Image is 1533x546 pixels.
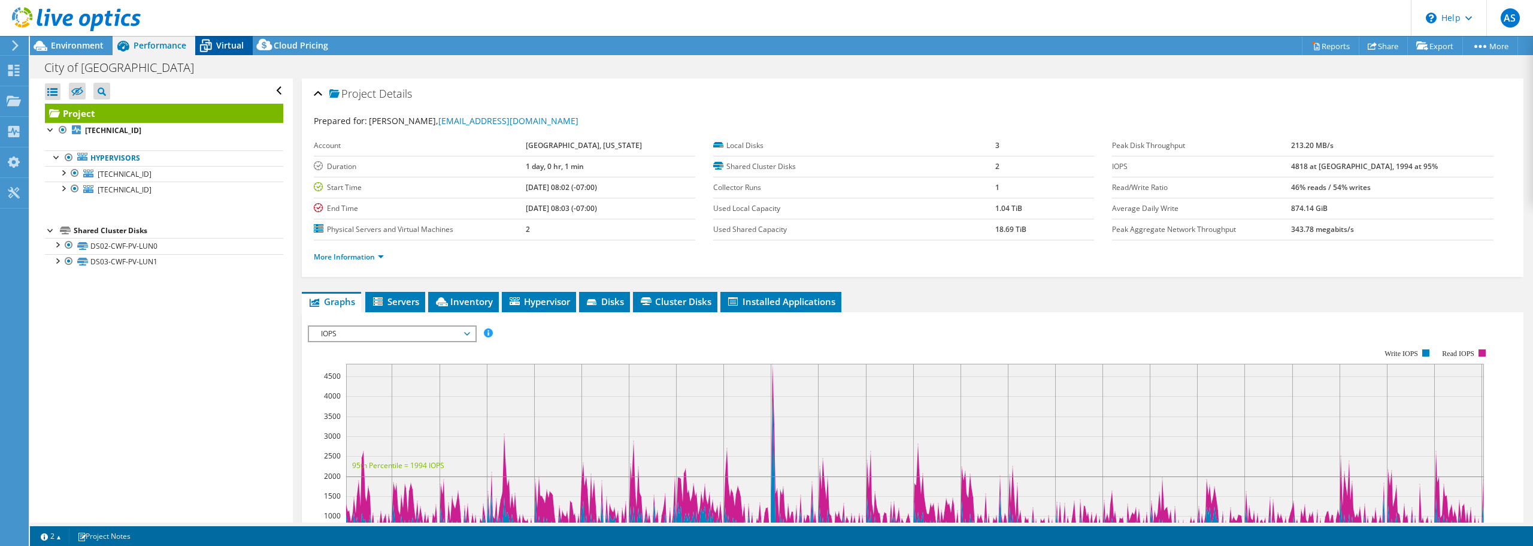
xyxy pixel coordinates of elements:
[995,224,1026,234] b: 18.69 TiB
[314,224,526,236] label: Physical Servers and Virtual Machines
[74,224,283,238] div: Shared Cluster Disks
[1112,140,1291,152] label: Peak Disk Throughput
[713,182,995,194] label: Collector Runs
[98,185,152,195] span: [TECHNICAL_ID]
[32,529,69,544] a: 2
[1291,161,1438,171] b: 4818 at [GEOGRAPHIC_DATA], 1994 at 95%
[434,295,493,307] span: Inventory
[1291,203,1328,213] b: 874.14 GiB
[314,140,526,152] label: Account
[585,295,624,307] span: Disks
[324,491,341,501] text: 1500
[324,391,341,401] text: 4000
[1359,37,1408,55] a: Share
[134,40,186,51] span: Performance
[45,254,283,270] a: DS03-CWF-PV-LUN1
[526,161,584,171] b: 1 day, 0 hr, 1 min
[995,140,999,150] b: 3
[69,529,139,544] a: Project Notes
[713,140,995,152] label: Local Disks
[314,115,367,126] label: Prepared for:
[526,224,530,234] b: 2
[1112,182,1291,194] label: Read/Write Ratio
[1501,8,1520,28] span: AS
[639,295,711,307] span: Cluster Disks
[526,203,597,213] b: [DATE] 08:03 (-07:00)
[308,295,355,307] span: Graphs
[995,203,1022,213] b: 1.04 TiB
[324,511,341,521] text: 1000
[508,295,570,307] span: Hypervisor
[713,203,995,215] label: Used Local Capacity
[379,86,412,101] span: Details
[45,104,283,123] a: Project
[1112,203,1291,215] label: Average Daily Write
[274,40,328,51] span: Cloud Pricing
[371,295,419,307] span: Servers
[1462,37,1518,55] a: More
[1112,224,1291,236] label: Peak Aggregate Network Throughput
[526,182,597,192] b: [DATE] 08:02 (-07:00)
[45,166,283,182] a: [TECHNICAL_ID]
[45,123,283,138] a: [TECHNICAL_ID]
[45,150,283,166] a: Hypervisors
[1112,161,1291,173] label: IOPS
[438,115,578,126] a: [EMAIL_ADDRESS][DOMAIN_NAME]
[51,40,104,51] span: Environment
[995,182,999,192] b: 1
[216,40,244,51] span: Virtual
[324,471,341,481] text: 2000
[369,115,578,126] span: [PERSON_NAME],
[1302,37,1359,55] a: Reports
[85,125,141,135] b: [TECHNICAL_ID]
[1407,37,1463,55] a: Export
[1291,224,1354,234] b: 343.78 megabits/s
[314,182,526,194] label: Start Time
[713,161,995,173] label: Shared Cluster Disks
[324,371,341,381] text: 4500
[1384,349,1418,358] text: Write IOPS
[1291,182,1371,192] b: 46% reads / 54% writes
[352,460,444,470] text: 95th Percentile = 1994 IOPS
[324,431,341,441] text: 3000
[315,327,469,341] span: IOPS
[1443,349,1475,358] text: Read IOPS
[314,161,526,173] label: Duration
[324,451,341,461] text: 2500
[726,295,835,307] span: Installed Applications
[45,182,283,197] a: [TECHNICAL_ID]
[324,411,341,421] text: 3500
[39,61,213,74] h1: City of [GEOGRAPHIC_DATA]
[713,224,995,236] label: Used Shared Capacity
[314,252,384,262] a: More Information
[45,238,283,254] a: DS02-CWF-PV-LUN0
[98,169,152,179] span: [TECHNICAL_ID]
[314,203,526,215] label: End Time
[1291,140,1334,150] b: 213.20 MB/s
[1426,13,1437,23] svg: \n
[329,88,376,100] span: Project
[526,140,642,150] b: [GEOGRAPHIC_DATA], [US_STATE]
[995,161,999,171] b: 2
